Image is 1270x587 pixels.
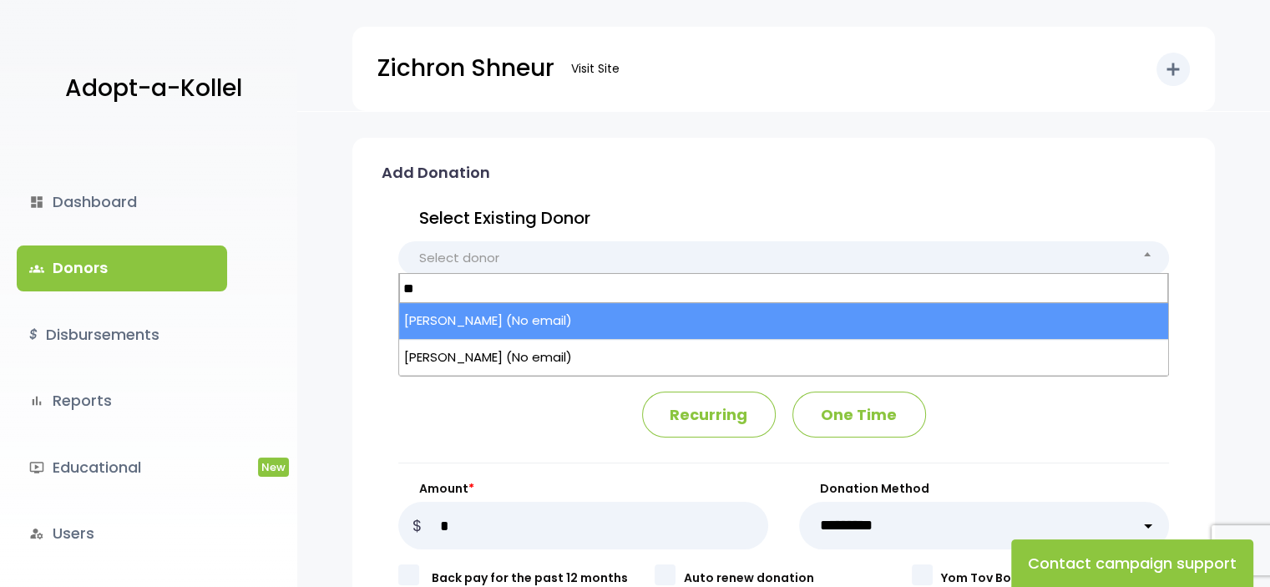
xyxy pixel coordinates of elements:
a: Adopt-a-Kollel [57,48,242,129]
a: groupsDonors [17,245,227,291]
i: manage_accounts [29,526,44,541]
li: [PERSON_NAME] (No email) [399,303,1168,340]
i: add [1163,59,1183,79]
i: $ [29,323,38,347]
a: bar_chartReports [17,378,227,423]
a: dashboardDashboard [17,180,227,225]
p: One Time [792,392,926,438]
i: ondemand_video [29,460,44,475]
p: Select Existing Donor [398,203,1169,233]
p: Add Donation [382,159,490,186]
p: $ [398,502,436,549]
label: Auto renew donation [684,569,912,587]
a: $Disbursements [17,312,227,357]
a: manage_accountsUsers [17,511,227,556]
p: Zichron Shneur [377,48,554,89]
button: Contact campaign support [1011,539,1253,587]
a: ondemand_videoEducationalNew [17,445,227,490]
i: bar_chart [29,393,44,408]
label: Back pay for the past 12 months [415,569,655,587]
button: add [1156,53,1190,86]
label: Yom Tov Bonus [941,569,1169,587]
span: groups [29,261,44,276]
i: dashboard [29,195,44,210]
p: Adopt-a-Kollel [65,68,242,109]
li: [PERSON_NAME] (No email) [399,340,1168,377]
a: Visit Site [563,53,628,85]
span: Select donor [419,246,499,270]
span: New [258,458,289,477]
label: Amount [398,480,768,498]
label: Donation Method [799,480,1169,498]
p: Recurring [642,392,776,438]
